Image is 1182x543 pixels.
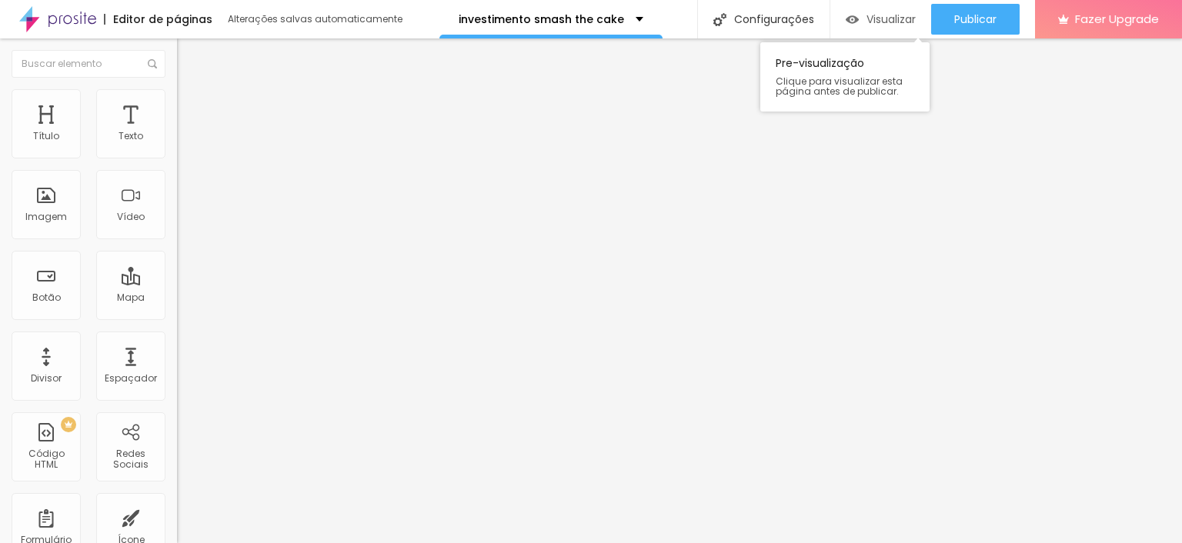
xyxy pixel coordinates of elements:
div: Vídeo [117,212,145,222]
div: Texto [119,131,143,142]
div: Espaçador [105,373,157,384]
img: Icone [148,59,157,68]
div: Código HTML [15,448,76,471]
img: view-1.svg [846,13,859,26]
div: Imagem [25,212,67,222]
button: Visualizar [830,4,931,35]
div: Mapa [117,292,145,303]
div: Divisor [31,373,62,384]
span: Publicar [954,13,997,25]
div: Pre-visualização [760,42,930,112]
div: Editor de páginas [104,14,212,25]
button: Publicar [931,4,1020,35]
div: Título [33,131,59,142]
iframe: Editor [177,38,1182,543]
div: Botão [32,292,61,303]
p: investimento smash the cake [459,14,624,25]
img: Icone [713,13,726,26]
span: Fazer Upgrade [1075,12,1159,25]
span: Visualizar [866,13,916,25]
span: Clique para visualizar esta página antes de publicar. [776,76,914,96]
div: Alterações salvas automaticamente [228,15,405,24]
input: Buscar elemento [12,50,165,78]
div: Redes Sociais [100,448,161,471]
